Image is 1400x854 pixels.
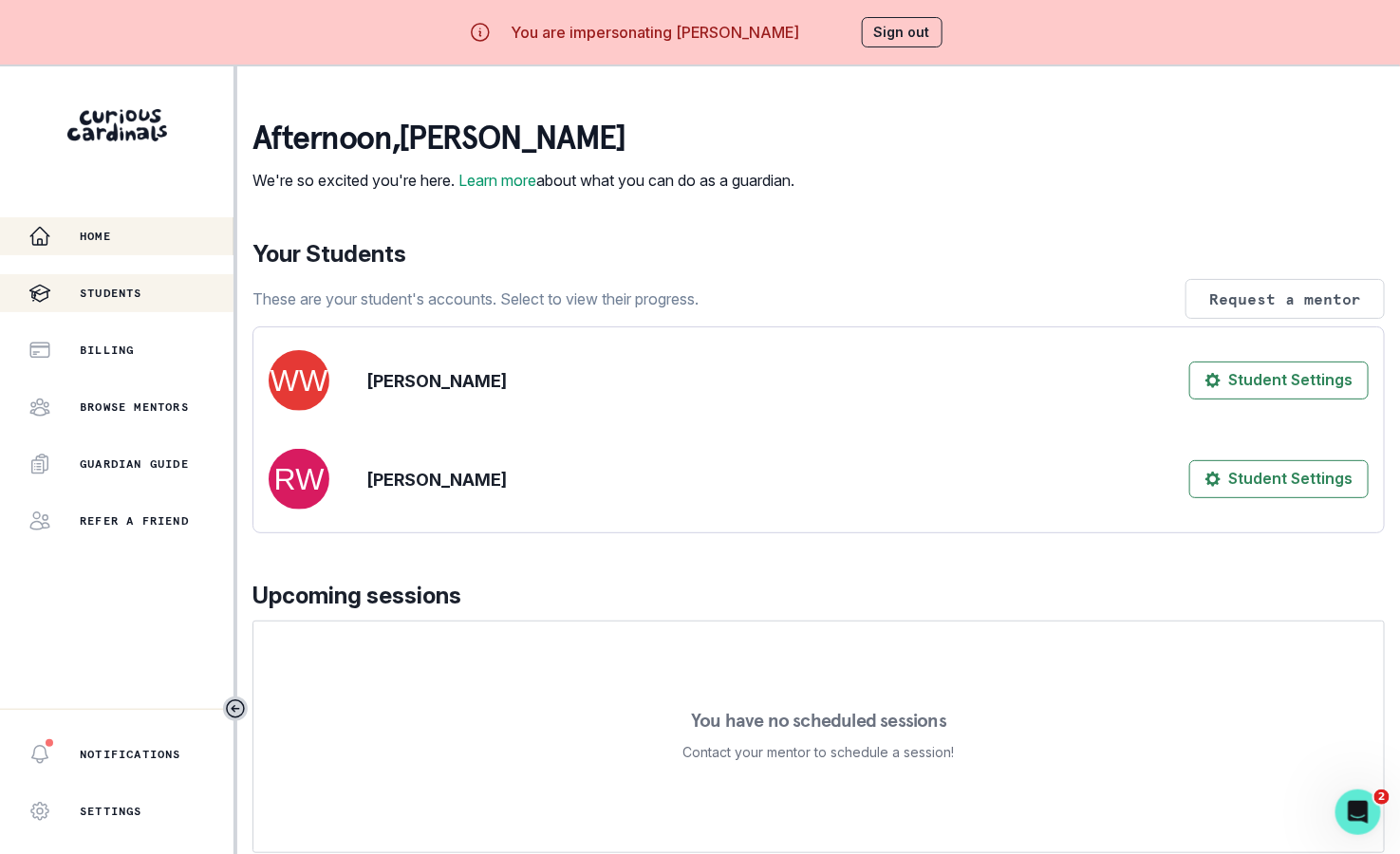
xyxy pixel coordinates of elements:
p: Browse Mentors [80,399,189,415]
p: Home [80,229,111,244]
p: [PERSON_NAME] [367,368,507,394]
p: You have no scheduled sessions [691,711,946,730]
button: Student Settings [1189,460,1369,498]
p: [PERSON_NAME] [367,467,507,492]
p: Notifications [80,747,181,762]
p: You are impersonating [PERSON_NAME] [511,21,799,44]
p: Billing [80,343,134,358]
button: Toggle sidebar [223,696,248,721]
img: svg [269,350,329,411]
p: Students [80,286,142,301]
button: Student Settings [1189,362,1369,399]
p: These are your student's accounts. Select to view their progress. [252,288,699,310]
a: Learn more [458,171,536,190]
p: Refer a friend [80,513,189,529]
p: Upcoming sessions [252,579,1385,613]
p: Guardian Guide [80,456,189,472]
img: svg [269,449,329,510]
p: Contact your mentor to schedule a session! [683,741,955,764]
button: Sign out [862,17,943,47]
span: 2 [1374,789,1390,805]
p: Your Students [252,237,1385,271]
button: Request a mentor [1185,279,1385,319]
p: afternoon , [PERSON_NAME] [252,120,794,158]
iframe: Intercom live chat [1335,789,1381,835]
p: Settings [80,804,142,819]
p: We're so excited you're here. about what you can do as a guardian. [252,169,794,192]
img: Curious Cardinals Logo [67,109,167,141]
